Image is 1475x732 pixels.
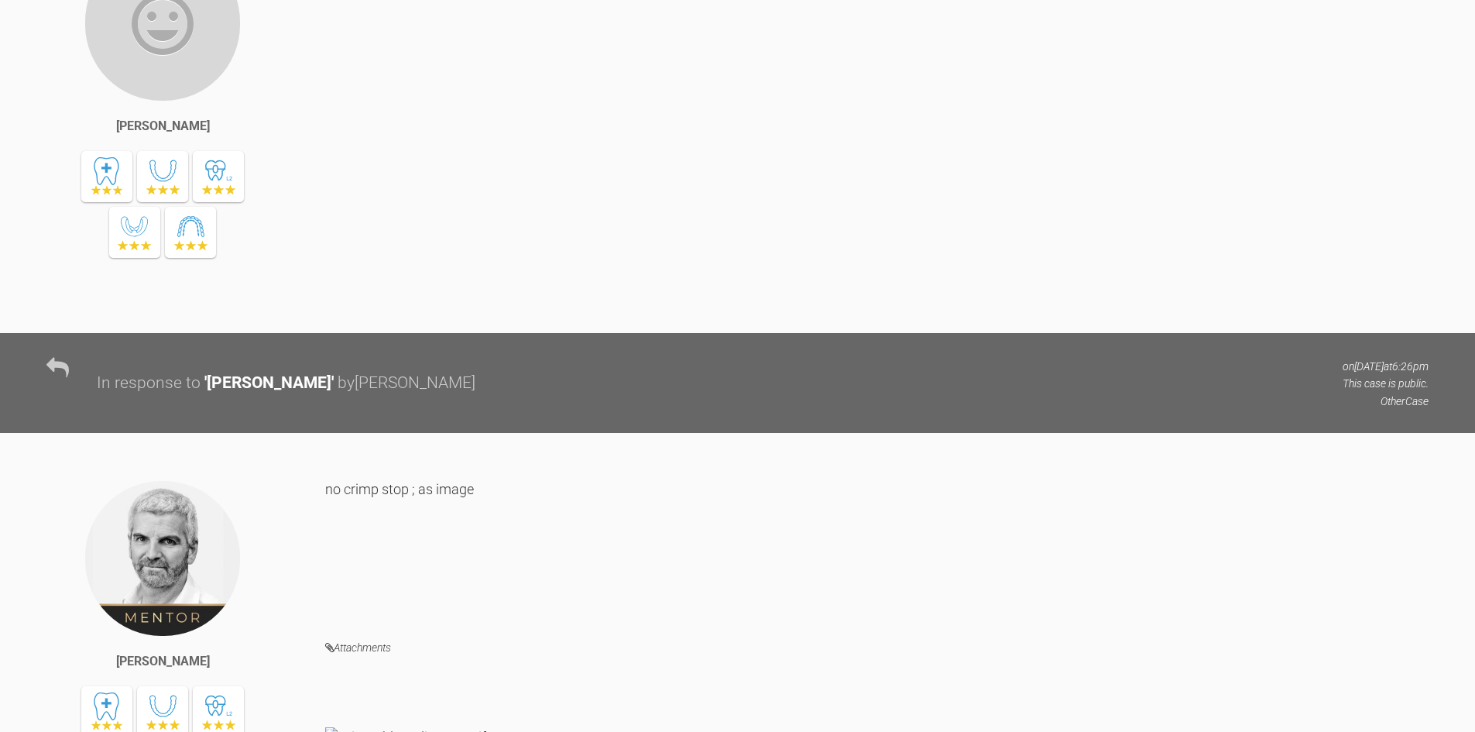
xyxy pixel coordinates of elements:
[1343,358,1429,375] p: on [DATE] at 6:26pm
[116,651,210,672] div: [PERSON_NAME]
[338,370,475,397] div: by [PERSON_NAME]
[84,479,242,637] img: Ross Hobson
[1343,375,1429,392] p: This case is public.
[116,116,210,136] div: [PERSON_NAME]
[325,638,1429,658] h4: Attachments
[204,370,334,397] div: ' [PERSON_NAME] '
[325,479,1429,615] div: no crimp stop ; as image
[97,370,201,397] div: In response to
[1343,393,1429,410] p: Other Case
